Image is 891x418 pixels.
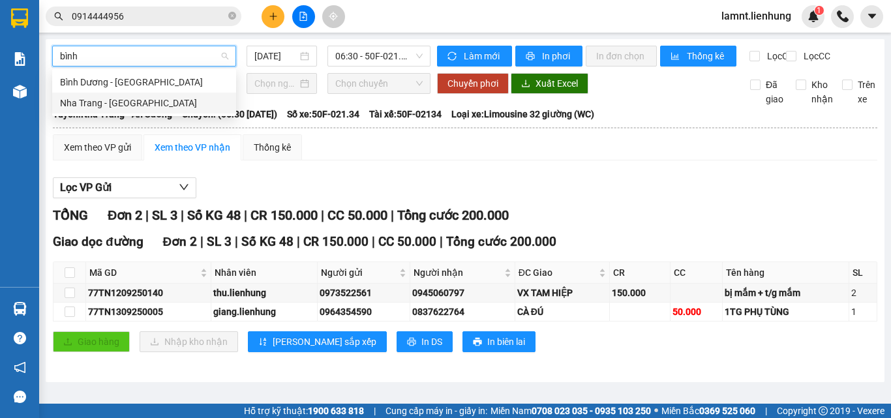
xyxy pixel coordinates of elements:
[378,234,436,249] span: CC 50.000
[447,52,459,62] span: sync
[254,49,297,63] input: 13/09/2025
[213,286,314,300] div: thu.lienhung
[254,76,297,91] input: Chọn ngày
[414,265,502,280] span: Người nhận
[86,284,211,303] td: 77TN1209250140
[491,404,651,418] span: Miền Nam
[612,286,668,300] div: 150.000
[211,262,317,284] th: Nhân viên
[53,331,130,352] button: uploadGiao hàng
[53,234,143,249] span: Giao dọc đường
[200,234,204,249] span: |
[140,331,238,352] button: downloadNhập kho nhận
[292,5,315,28] button: file-add
[517,286,607,300] div: VX TAM HIỆP
[711,8,802,24] span: lamnt.lienhung
[228,12,236,20] span: close-circle
[254,140,291,155] div: Thống kê
[837,10,849,22] img: phone-icon
[287,107,359,121] span: Số xe: 50F-021.34
[819,406,828,415] span: copyright
[52,93,236,113] div: Nha Trang - Bình Dương
[374,404,376,418] span: |
[526,52,537,62] span: printer
[661,404,755,418] span: Miền Bắc
[228,10,236,23] span: close-circle
[519,265,596,280] span: ĐC Giao
[299,12,308,21] span: file-add
[849,262,877,284] th: SL
[660,46,736,67] button: bar-chartThống kê
[817,6,821,15] span: 1
[13,52,27,66] img: solution-icon
[654,408,658,413] span: ⚪️
[765,404,767,418] span: |
[851,286,875,300] div: 2
[235,234,238,249] span: |
[610,262,671,284] th: CR
[207,234,232,249] span: SL 3
[412,286,513,300] div: 0945060797
[11,8,28,28] img: logo-vxr
[303,234,369,249] span: CR 150.000
[672,305,720,319] div: 50.000
[14,361,26,374] span: notification
[437,73,509,94] button: Chuyển phơi
[517,305,607,319] div: CÀ ĐÚ
[88,286,209,300] div: 77TN1209250140
[181,207,184,223] span: |
[13,302,27,316] img: warehouse-icon
[464,49,502,63] span: Làm mới
[451,107,594,121] span: Loại xe: Limousine 32 giường (WC)
[321,265,397,280] span: Người gửi
[407,337,416,348] span: printer
[54,12,63,21] span: search
[335,46,423,66] span: 06:30 - 50F-021.34
[866,10,878,22] span: caret-down
[273,335,376,349] span: [PERSON_NAME] sắp xếp
[213,305,314,319] div: giang.lienhung
[440,234,443,249] span: |
[14,391,26,403] span: message
[397,331,453,352] button: printerIn DS
[308,406,364,416] strong: 1900 633 818
[815,6,824,15] sup: 1
[385,404,487,418] span: Cung cấp máy in - giấy in:
[699,406,755,416] strong: 0369 525 060
[248,331,387,352] button: sort-ascending[PERSON_NAME] sắp xếp
[473,337,482,348] span: printer
[335,74,423,93] span: Chọn chuyến
[88,305,209,319] div: 77TN1309250005
[244,404,364,418] span: Hỗ trợ kỹ thuật:
[89,265,198,280] span: Mã GD
[187,207,241,223] span: Số KG 48
[671,52,682,62] span: bar-chart
[145,207,149,223] span: |
[241,234,294,249] span: Số KG 48
[322,5,345,28] button: aim
[808,10,819,22] img: icon-new-feature
[60,75,228,89] div: Bình Dương - [GEOGRAPHIC_DATA]
[487,335,525,349] span: In biên lai
[860,5,883,28] button: caret-down
[851,305,875,319] div: 1
[421,335,442,349] span: In DS
[725,305,847,319] div: 1TG PHỤ TÙNG
[155,140,230,155] div: Xem theo VP nhận
[369,107,442,121] span: Tài xế: 50F-02134
[244,207,247,223] span: |
[152,207,177,223] span: SL 3
[329,12,338,21] span: aim
[321,207,324,223] span: |
[806,78,838,106] span: Kho nhận
[179,182,189,192] span: down
[391,207,394,223] span: |
[542,49,572,63] span: In phơi
[320,305,408,319] div: 0964354590
[320,286,408,300] div: 0973522561
[53,207,88,223] span: TỔNG
[511,73,588,94] button: downloadXuất Excel
[687,49,726,63] span: Thống kê
[60,96,228,110] div: Nha Trang - [GEOGRAPHIC_DATA]
[250,207,318,223] span: CR 150.000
